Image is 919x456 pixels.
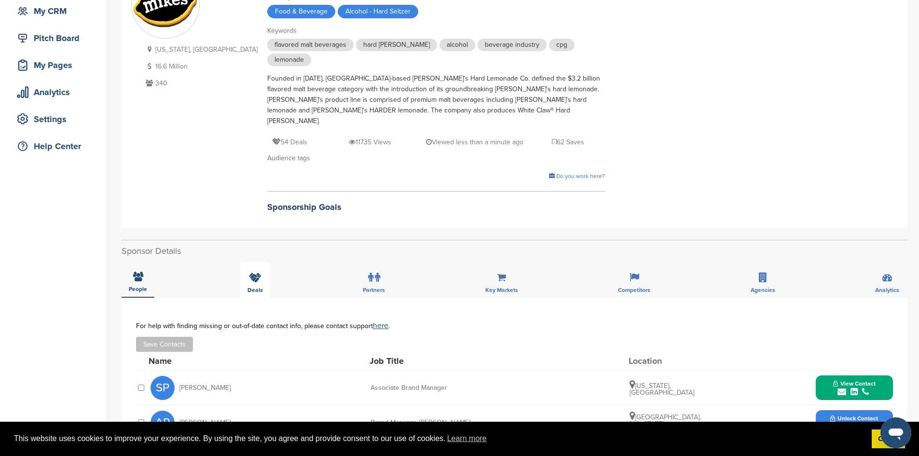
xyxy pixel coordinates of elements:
span: [PERSON_NAME] [179,385,231,391]
h2: Sponsor Details [122,245,907,258]
span: People [129,286,147,292]
div: Job Title [370,357,514,365]
p: 16.6 Million [143,60,258,72]
p: Viewed less than a minute ago [426,136,523,148]
div: Founded in [DATE], [GEOGRAPHIC_DATA]-based [PERSON_NAME]'s Hard Lemonade Co. defined the $3.2 bil... [267,73,605,126]
a: dismiss cookie message [872,429,905,449]
button: View Contact [822,373,887,402]
span: alcohol [439,39,475,51]
span: Partners [363,287,385,293]
iframe: Button to launch messaging window [880,417,911,448]
a: My Pages [10,54,96,76]
span: hard [PERSON_NAME] [356,39,437,51]
span: lemonade [267,54,311,66]
div: Analytics [14,83,96,101]
div: Help Center [14,138,96,155]
span: Unlock Contact [830,415,878,422]
div: Pitch Board [14,29,96,47]
span: Competitors [618,287,650,293]
span: Agencies [751,287,775,293]
span: [US_STATE], [GEOGRAPHIC_DATA] [630,382,694,397]
span: [PERSON_NAME] [179,419,231,426]
div: Location [629,357,701,365]
span: Analytics [875,287,899,293]
span: Key Markets [485,287,518,293]
a: Pitch Board [10,27,96,49]
a: Settings [10,108,96,130]
span: [GEOGRAPHIC_DATA], [US_STATE], [GEOGRAPHIC_DATA] [630,413,701,435]
button: Save Contacts [136,337,193,352]
div: Keywords [267,26,605,36]
h2: Sponsorship Goals [267,201,605,214]
p: 62 Saves [552,136,584,148]
div: Settings [14,111,96,128]
span: cpg [549,39,575,51]
p: 340 [143,77,258,89]
div: Name [149,357,255,365]
div: Brand Manager, [PERSON_NAME] [370,419,515,426]
span: This website uses cookies to improve your experience. By using the site, you agree and provide co... [14,431,864,446]
span: Deals [247,287,263,293]
div: For help with finding missing or out-of-date contact info, please contact support . [136,322,893,330]
a: Analytics [10,81,96,103]
button: Unlock Contact [819,408,890,437]
a: learn more about cookies [446,431,488,446]
span: flavored malt beverages [267,39,354,51]
span: Alcohol - Hard Seltzer [338,5,418,18]
p: 54 Deals [272,136,307,148]
div: My CRM [14,2,96,20]
p: 11735 Views [349,136,391,148]
span: AP [151,411,175,435]
span: View Contact [833,380,876,387]
span: beverage industry [478,39,547,51]
p: [US_STATE], [GEOGRAPHIC_DATA] [143,43,258,55]
div: Associate Brand Manager [370,385,515,391]
a: Help Center [10,135,96,157]
div: Audience tags [267,153,605,164]
a: Do you work here? [549,173,605,180]
span: Food & Beverage [267,5,335,18]
a: here [373,321,388,331]
span: Do you work here? [556,173,605,180]
span: SP [151,376,175,400]
div: My Pages [14,56,96,74]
